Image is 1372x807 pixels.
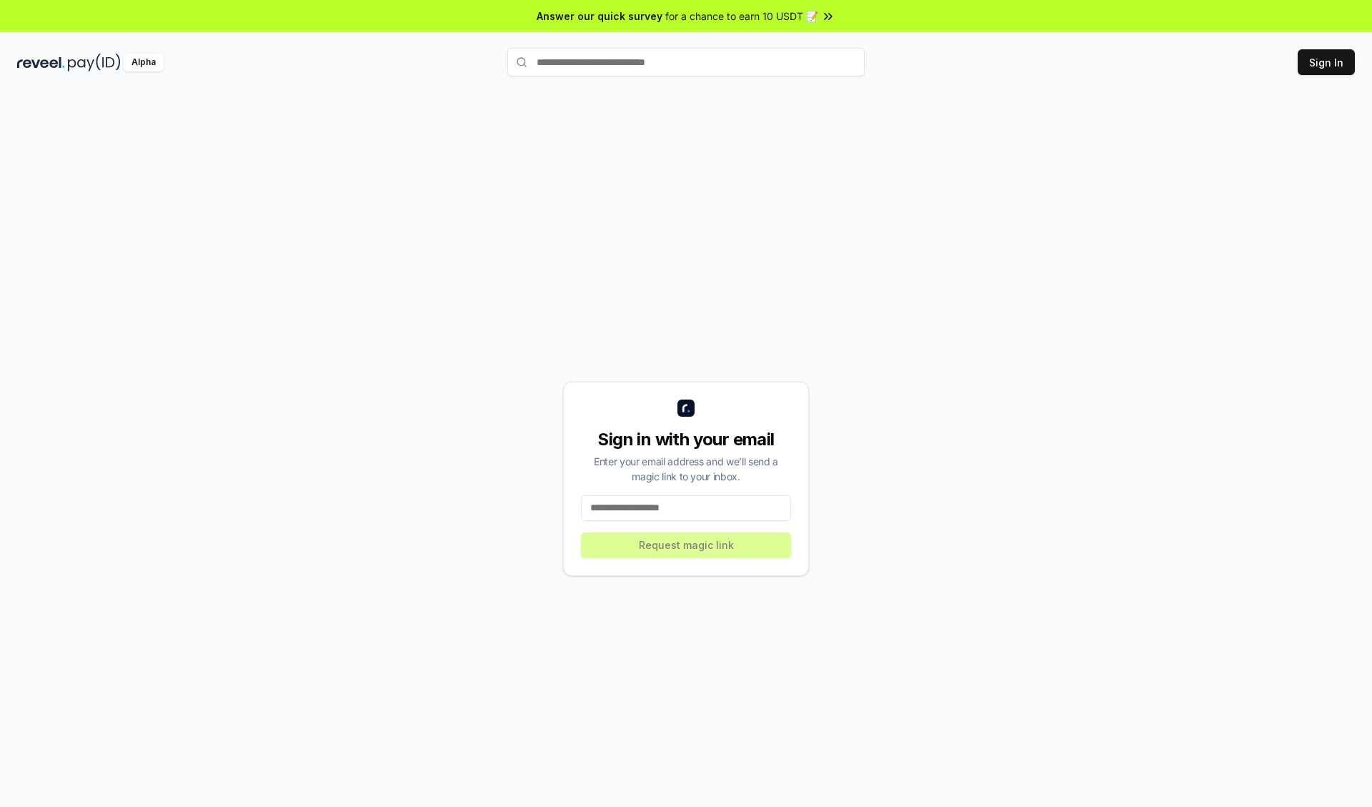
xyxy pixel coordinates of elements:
span: for a chance to earn 10 USDT 📝 [665,9,818,24]
div: Sign in with your email [581,428,791,451]
div: Enter your email address and we’ll send a magic link to your inbox. [581,454,791,484]
button: Sign In [1298,49,1355,75]
img: logo_small [677,400,695,417]
div: Alpha [124,54,164,71]
span: Answer our quick survey [537,9,662,24]
img: pay_id [68,54,121,71]
img: reveel_dark [17,54,65,71]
